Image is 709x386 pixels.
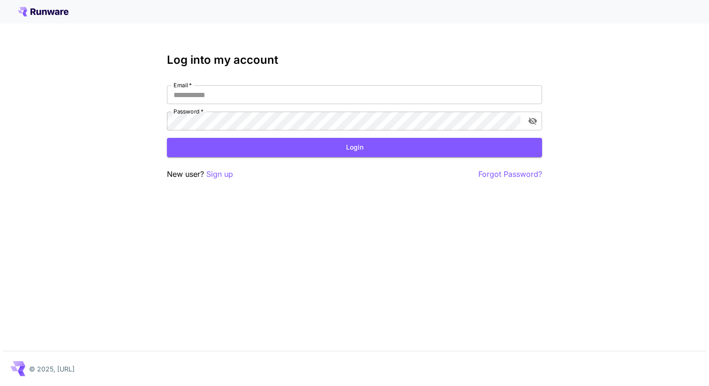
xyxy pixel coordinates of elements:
[167,168,233,180] p: New user?
[167,53,542,67] h3: Log into my account
[29,364,75,374] p: © 2025, [URL]
[206,168,233,180] button: Sign up
[173,81,192,89] label: Email
[167,138,542,157] button: Login
[524,113,541,129] button: toggle password visibility
[478,168,542,180] button: Forgot Password?
[173,107,204,115] label: Password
